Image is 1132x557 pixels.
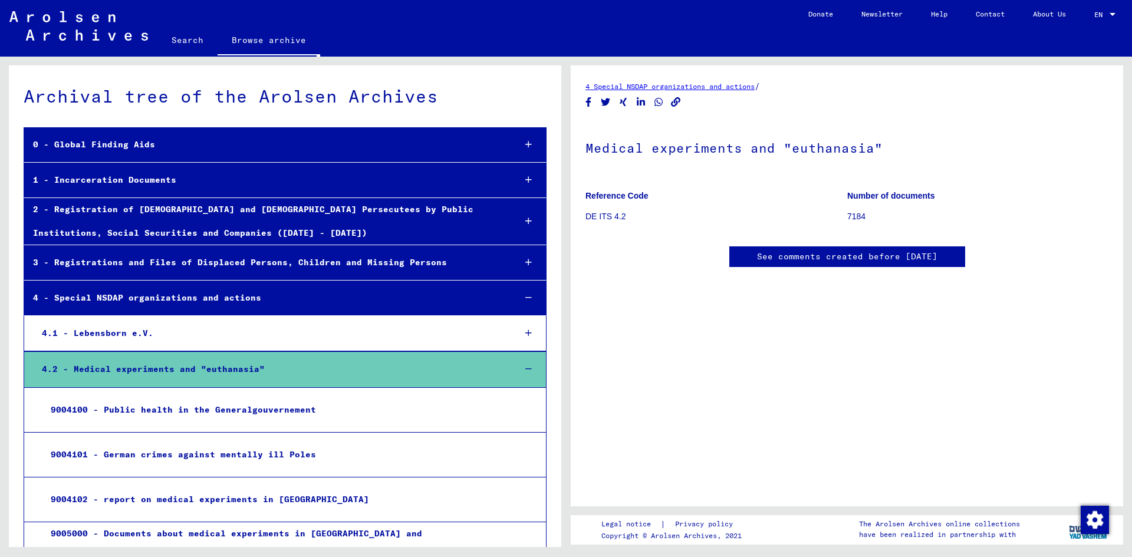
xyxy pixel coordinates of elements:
[9,11,148,41] img: Arolsen_neg.svg
[859,519,1020,529] p: The Arolsen Archives online collections
[757,251,937,263] a: See comments created before [DATE]
[670,95,682,110] button: Copy link
[33,322,506,345] div: 4.1 - Lebensborn e.V.
[585,121,1108,173] h1: Medical experiments and "euthanasia"
[24,133,506,156] div: 0 - Global Finding Aids
[601,530,747,541] p: Copyright © Arolsen Archives, 2021
[24,169,506,192] div: 1 - Incarceration Documents
[585,191,649,200] b: Reference Code
[600,95,612,110] button: Share on Twitter
[601,518,660,530] a: Legal notice
[666,518,747,530] a: Privacy policy
[847,210,1108,223] p: 7184
[42,443,505,466] div: 9004101 - German crimes against mentally ill Poles
[42,488,505,511] div: 9004102 - report on medical experiments in [GEOGRAPHIC_DATA]
[24,286,506,309] div: 4 - Special NSDAP organizations and actions
[33,358,506,381] div: 4.2 - Medical experiments and "euthanasia"
[585,210,847,223] p: DE ITS 4.2
[24,83,547,110] div: Archival tree of the Arolsen Archives
[617,95,630,110] button: Share on Xing
[1067,515,1111,544] img: yv_logo.png
[583,95,595,110] button: Share on Facebook
[601,518,747,530] div: |
[42,398,505,421] div: 9004100 - Public health in the Generalgouvernement
[157,26,218,54] a: Search
[1081,506,1109,534] img: Change consent
[1094,11,1107,19] span: EN
[24,251,506,274] div: 3 - Registrations and Files of Displaced Persons, Children and Missing Persons
[24,198,506,244] div: 2 - Registration of [DEMOGRAPHIC_DATA] and [DEMOGRAPHIC_DATA] Persecutees by Public Institutions,...
[859,529,1020,540] p: have been realized in partnership with
[755,81,760,91] span: /
[585,82,755,91] a: 4 Special NSDAP organizations and actions
[653,95,665,110] button: Share on WhatsApp
[218,26,320,57] a: Browse archive
[847,191,935,200] b: Number of documents
[635,95,647,110] button: Share on LinkedIn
